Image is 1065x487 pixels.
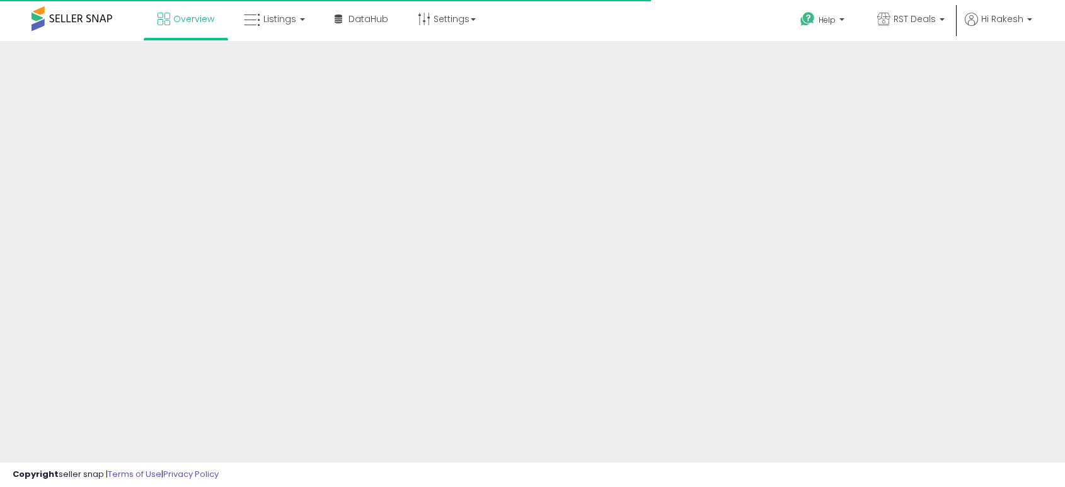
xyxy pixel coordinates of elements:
[981,13,1023,25] span: Hi Rakesh
[348,13,388,25] span: DataHub
[819,15,836,25] span: Help
[163,468,219,480] a: Privacy Policy
[790,2,857,41] a: Help
[108,468,161,480] a: Terms of Use
[965,13,1032,41] a: Hi Rakesh
[894,13,936,25] span: RST Deals
[263,13,296,25] span: Listings
[800,11,815,27] i: Get Help
[173,13,214,25] span: Overview
[13,469,219,481] div: seller snap | |
[13,468,59,480] strong: Copyright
